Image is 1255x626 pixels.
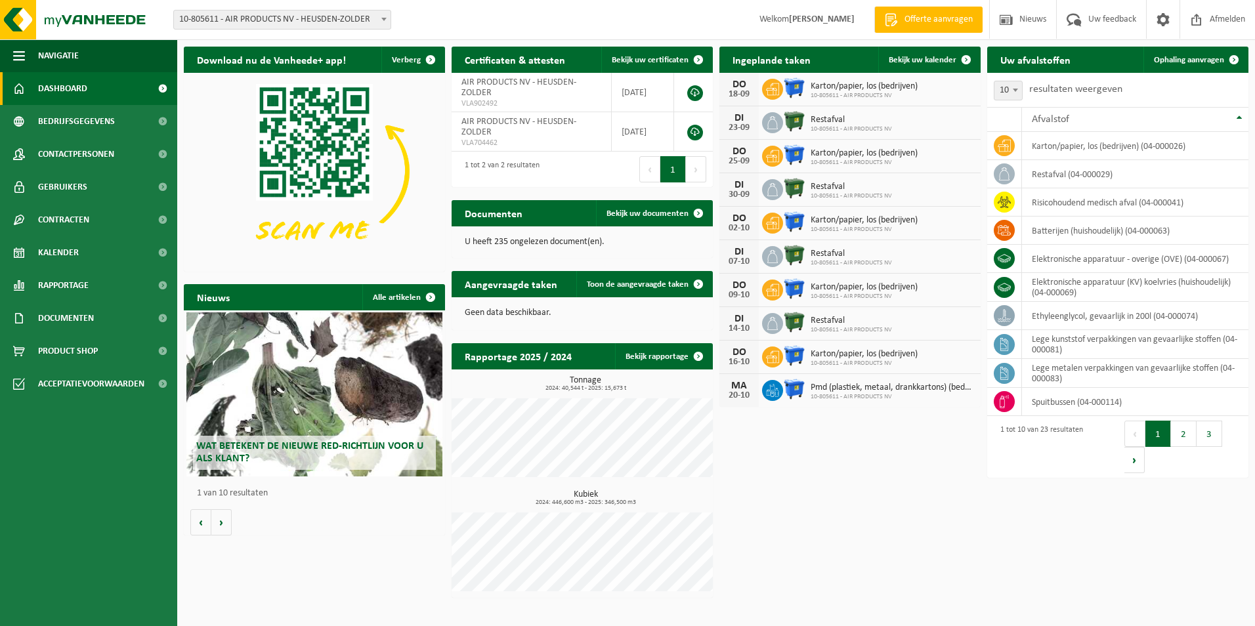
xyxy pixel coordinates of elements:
td: [DATE] [612,73,674,112]
span: Bekijk uw kalender [889,56,956,64]
h2: Download nu de Vanheede+ app! [184,47,359,72]
span: Restafval [811,182,892,192]
img: WB-1100-HPE-BE-01 [783,378,805,400]
span: Ophaling aanvragen [1154,56,1224,64]
button: Previous [639,156,660,182]
div: DO [726,347,752,358]
td: risicohoudend medisch afval (04-000041) [1022,188,1248,217]
div: MA [726,381,752,391]
button: Next [1124,447,1145,473]
h3: Tonnage [458,376,713,392]
img: WB-1100-HPE-GN-01 [783,177,805,199]
td: lege kunststof verpakkingen van gevaarlijke stoffen (04-000081) [1022,330,1248,359]
span: Toon de aangevraagde taken [587,280,689,289]
div: 30-09 [726,190,752,199]
h2: Certificaten & attesten [452,47,578,72]
span: Karton/papier, los (bedrijven) [811,282,918,293]
img: WB-1100-HPE-GN-01 [783,110,805,133]
span: 2024: 40,544 t - 2025: 15,673 t [458,385,713,392]
span: 10-805611 - AIR PRODUCTS NV - HEUSDEN-ZOLDER [173,10,391,30]
h2: Nieuws [184,284,243,310]
button: Verberg [381,47,444,73]
span: Restafval [811,316,892,326]
button: 2 [1171,421,1197,447]
button: Volgende [211,509,232,535]
span: VLA902492 [461,98,601,109]
a: Bekijk uw certificaten [601,47,712,73]
span: Restafval [811,249,892,259]
span: Karton/papier, los (bedrijven) [811,215,918,226]
span: VLA704462 [461,138,601,148]
span: Bekijk uw documenten [606,209,689,218]
div: DO [726,280,752,291]
span: 10-805611 - AIR PRODUCTS NV [811,192,892,200]
button: 1 [660,156,686,182]
span: Pmd (plastiek, metaal, drankkartons) (bedrijven) [811,383,974,393]
span: Product Shop [38,335,98,367]
button: 3 [1197,421,1222,447]
td: karton/papier, los (bedrijven) (04-000026) [1022,132,1248,160]
span: 10-805611 - AIR PRODUCTS NV [811,226,918,234]
span: 10-805611 - AIR PRODUCTS NV [811,293,918,301]
img: WB-1100-HPE-BE-01 [783,278,805,300]
td: ethyleenglycol, gevaarlijk in 200l (04-000074) [1022,302,1248,330]
span: Gebruikers [38,171,87,203]
td: lege metalen verpakkingen van gevaarlijke stoffen (04-000083) [1022,359,1248,388]
span: Contactpersonen [38,138,114,171]
div: 25-09 [726,157,752,166]
span: 10-805611 - AIR PRODUCTS NV [811,159,918,167]
span: Bedrijfsgegevens [38,105,115,138]
div: 1 tot 2 van 2 resultaten [458,155,540,184]
td: spuitbussen (04-000114) [1022,388,1248,416]
div: 07-10 [726,257,752,266]
img: WB-1100-HPE-BE-01 [783,144,805,166]
label: resultaten weergeven [1029,84,1122,94]
span: 10-805611 - AIR PRODUCTS NV [811,326,892,334]
div: 02-10 [726,224,752,233]
div: DI [726,113,752,123]
button: 1 [1145,421,1171,447]
button: Previous [1124,421,1145,447]
h2: Documenten [452,200,536,226]
a: Alle artikelen [362,284,444,310]
div: 23-09 [726,123,752,133]
span: 10-805611 - AIR PRODUCTS NV [811,259,892,267]
span: AIR PRODUCTS NV - HEUSDEN-ZOLDER [461,117,576,137]
span: Wat betekent de nieuwe RED-richtlijn voor u als klant? [196,441,423,464]
span: Kalender [38,236,79,269]
td: elektronische apparatuur - overige (OVE) (04-000067) [1022,245,1248,273]
span: 10 [994,81,1022,100]
div: DI [726,247,752,257]
span: Navigatie [38,39,79,72]
td: [DATE] [612,112,674,152]
div: DO [726,146,752,157]
span: Documenten [38,302,94,335]
a: Bekijk rapportage [615,343,712,369]
span: Dashboard [38,72,87,105]
p: U heeft 235 ongelezen document(en). [465,238,700,247]
a: Bekijk uw documenten [596,200,712,226]
a: Toon de aangevraagde taken [576,271,712,297]
span: Restafval [811,115,892,125]
div: DI [726,180,752,190]
h2: Aangevraagde taken [452,271,570,297]
p: 1 van 10 resultaten [197,489,438,498]
img: WB-1100-HPE-GN-01 [783,311,805,333]
span: Karton/papier, los (bedrijven) [811,148,918,159]
h2: Uw afvalstoffen [987,47,1084,72]
img: Download de VHEPlus App [184,73,445,269]
div: 16-10 [726,358,752,367]
span: 10-805611 - AIR PRODUCTS NV [811,393,974,401]
div: 20-10 [726,391,752,400]
span: Afvalstof [1032,114,1069,125]
span: 10-805611 - AIR PRODUCTS NV [811,360,918,367]
span: Bekijk uw certificaten [612,56,689,64]
span: Karton/papier, los (bedrijven) [811,81,918,92]
div: 18-09 [726,90,752,99]
a: Ophaling aanvragen [1143,47,1247,73]
button: Next [686,156,706,182]
button: Vorige [190,509,211,535]
h2: Ingeplande taken [719,47,824,72]
div: 1 tot 10 van 23 resultaten [994,419,1083,474]
span: Karton/papier, los (bedrijven) [811,349,918,360]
